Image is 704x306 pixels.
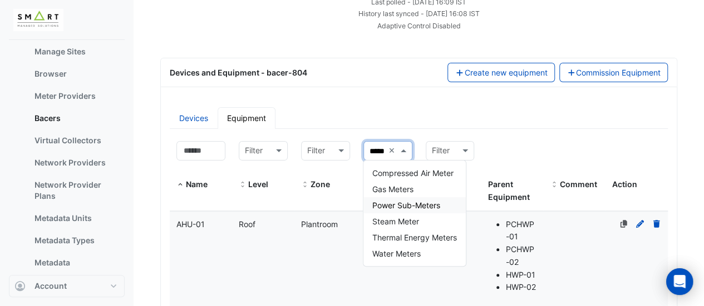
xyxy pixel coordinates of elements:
[550,180,558,189] span: Comment
[505,218,536,244] li: PCHWP-01
[170,107,218,129] a: Devices
[239,219,255,229] span: Roof
[301,219,338,229] span: Plantroom
[505,269,536,282] li: HWP-01
[372,168,454,178] span: Compressed Air Meter
[26,252,125,274] a: Metadata
[26,274,125,296] a: Meters
[248,179,268,189] span: Level
[311,179,330,189] span: Zone
[505,243,536,269] li: PCHWP-02
[176,219,205,229] span: AHU-01
[26,174,125,207] a: Network Provider Plans
[619,219,629,229] a: No primary device defined
[447,63,555,82] button: Create new equipment
[26,85,125,107] a: Meter Providers
[358,9,480,18] small: Tue 12-Aug-2025 16:08 BST
[301,180,309,189] span: Zone
[666,268,693,295] div: Open Intercom Messenger
[559,63,668,82] button: Commission Equipment
[635,219,645,229] a: Edit
[388,144,398,157] span: Clear
[26,107,125,129] a: Bacers
[26,152,125,174] a: Network Providers
[186,179,208,189] span: Name
[505,281,536,294] li: HWP-02
[372,217,419,226] span: Steam Meter
[26,63,125,85] a: Browser
[13,9,63,31] img: Company Logo
[239,180,247,189] span: Level
[26,207,125,229] a: Metadata Units
[9,275,125,297] button: Account
[559,179,597,189] span: Comment
[372,200,440,210] span: Power Sub-Meters
[488,179,529,202] span: Parent Equipment
[372,233,457,242] span: Thermal Energy Meters
[35,280,67,292] span: Account
[372,184,413,194] span: Gas Meters
[612,179,637,189] span: Action
[26,129,125,152] a: Virtual Collectors
[26,41,125,63] a: Manage Sites
[652,219,662,229] a: Delete
[363,160,466,267] ng-dropdown-panel: Options list
[176,180,184,189] span: Name
[26,229,125,252] a: Metadata Types
[377,22,461,30] small: Adaptive Control Disabled
[163,67,441,78] div: Devices and Equipment - bacer-804
[218,107,275,129] a: Equipment
[372,249,421,258] span: Water Meters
